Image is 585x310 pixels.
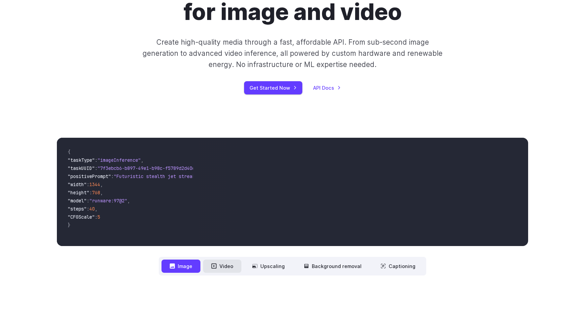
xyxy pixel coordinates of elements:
span: { [68,149,70,155]
span: : [87,198,89,204]
span: , [141,157,144,163]
span: "imageInference" [97,157,141,163]
span: "height" [68,190,89,196]
span: "steps" [68,206,87,212]
span: : [111,173,114,179]
span: 5 [97,214,100,220]
span: , [127,198,130,204]
span: "taskUUID" [68,165,95,171]
span: "7f3ebcb6-b897-49e1-b98c-f5789d2d40d7" [97,165,200,171]
span: : [95,214,97,220]
span: : [95,165,97,171]
span: "Futuristic stealth jet streaking through a neon-lit cityscape with glowing purple exhaust" [114,173,360,179]
button: Captioning [372,260,424,273]
button: Background removal [296,260,370,273]
span: } [68,222,70,228]
span: 768 [92,190,100,196]
span: , [100,190,103,196]
span: : [87,206,89,212]
a: Get Started Now [244,81,302,94]
span: "taskType" [68,157,95,163]
button: Upscaling [244,260,293,273]
span: "positivePrompt" [68,173,111,179]
span: 40 [89,206,95,212]
span: 1344 [89,181,100,187]
span: : [89,190,92,196]
span: "width" [68,181,87,187]
p: Create high-quality media through a fast, affordable API. From sub-second image generation to adv... [142,37,443,70]
button: Video [203,260,241,273]
span: "CFGScale" [68,214,95,220]
span: "model" [68,198,87,204]
span: "runware:97@2" [89,198,127,204]
button: Image [161,260,200,273]
span: : [87,181,89,187]
span: , [95,206,97,212]
span: : [95,157,97,163]
span: , [100,181,103,187]
a: API Docs [313,84,341,92]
